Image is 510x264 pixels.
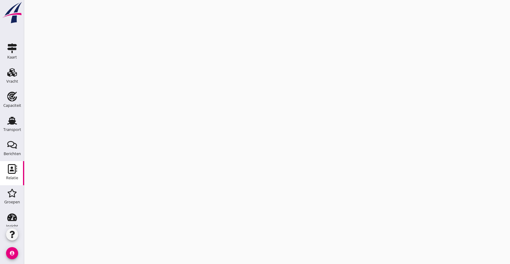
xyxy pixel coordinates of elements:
[1,2,23,24] img: logo-small.a267ee39.svg
[6,224,18,228] div: Inzicht
[3,128,21,132] div: Transport
[3,103,21,107] div: Capaciteit
[6,79,18,83] div: Vracht
[4,200,20,204] div: Groepen
[6,247,18,259] i: account_circle
[7,55,17,59] div: Kaart
[4,152,21,156] div: Berichten
[6,176,18,180] div: Relatie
